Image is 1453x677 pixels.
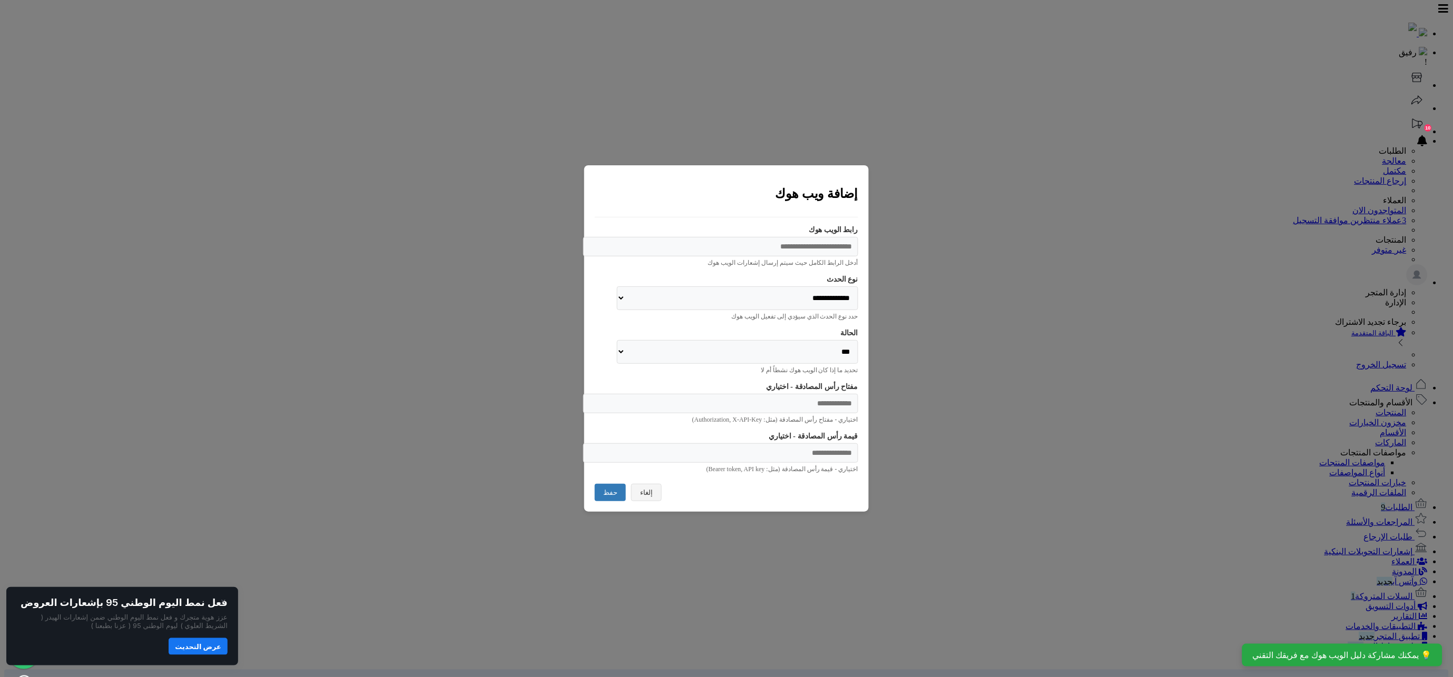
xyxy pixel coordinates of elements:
h2: فعل نمط اليوم الوطني 95 بإشعارات العروض [21,598,228,608]
div: 💡 يمكنك مشاركة دليل الويب هوك مع فريقك التقني [1242,644,1442,666]
label: الحالة [595,328,858,337]
button: إلغاء [631,484,662,501]
div: اختياري - مفتاح رأس المصادقة (مثل: Authorization, X-API-Key) [595,416,858,424]
div: اختياري - قيمة رأس المصادقة (مثل: Bearer token, API key) [595,465,858,473]
button: حفظ [595,484,626,501]
div: أدخل الرابط الكامل حيث سيتم إرسال إشعارات الويب هوك [595,259,858,267]
label: قيمة رأس المصادقة - اختياري [595,432,858,441]
div: حدد نوع الحدث الذي سيؤدي إلى تفعيل الويب هوك [595,313,858,321]
a: تحديثات المنصة [1407,127,1428,136]
h2: إضافة ويب هوك [595,186,858,201]
div: تحديد ما إذا كان الويب هوك نشطاً أم لا [595,366,858,374]
label: نوع الحدث [595,275,858,284]
label: مفتاح رأس المصادقة - اختياري [595,382,858,391]
p: عزز هوية متجرك و فعل نمط اليوم الوطني ضمن إشعارات الهيدر ( الشريط العلوي ) ليوم الوطني 95 ( عزنا ... [17,613,228,630]
label: رابط الويب هوك [595,225,858,234]
button: عرض التحديث [169,638,228,655]
div: 10 [1425,124,1432,132]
